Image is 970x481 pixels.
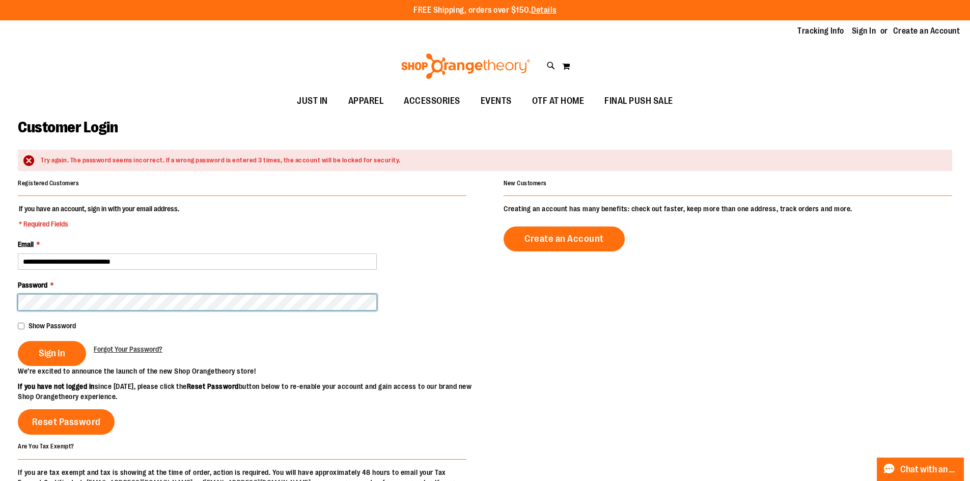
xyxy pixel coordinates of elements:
img: Shop Orangetheory [400,53,532,79]
p: since [DATE], please click the button below to re-enable your account and gain access to our bran... [18,381,485,402]
a: Details [531,6,557,15]
span: Chat with an Expert [900,465,958,474]
button: Sign In [18,341,86,366]
a: OTF AT HOME [522,90,595,113]
a: Create an Account [504,227,625,251]
a: APPAREL [338,90,394,113]
span: Reset Password [32,416,101,428]
span: Sign In [39,348,65,359]
a: Tracking Info [797,25,844,37]
a: JUST IN [287,90,338,113]
span: FINAL PUSH SALE [604,90,673,112]
span: OTF AT HOME [532,90,585,112]
a: Reset Password [18,409,115,435]
p: Creating an account has many benefits: check out faster, keep more than one address, track orders... [504,204,952,214]
a: EVENTS [470,90,522,113]
a: Sign In [852,25,876,37]
span: Show Password [29,322,76,330]
span: ACCESSORIES [404,90,460,112]
strong: If you have not logged in [18,382,95,390]
p: FREE Shipping, orders over $150. [413,5,557,16]
strong: Registered Customers [18,180,79,187]
span: EVENTS [481,90,512,112]
span: Create an Account [524,233,604,244]
a: FINAL PUSH SALE [594,90,683,113]
button: Chat with an Expert [877,458,964,481]
a: Forgot Your Password? [94,344,162,354]
legend: If you have an account, sign in with your email address. [18,204,180,229]
div: Try again. The password seems incorrect. If a wrong password is entered 3 times, the account will... [41,156,942,165]
a: ACCESSORIES [394,90,470,113]
strong: Reset Password [187,382,239,390]
strong: New Customers [504,180,547,187]
span: APPAREL [348,90,384,112]
span: Forgot Your Password? [94,345,162,353]
strong: Are You Tax Exempt? [18,443,74,450]
span: Password [18,281,47,289]
span: JUST IN [297,90,328,112]
p: We’re excited to announce the launch of the new Shop Orangetheory store! [18,366,485,376]
a: Create an Account [893,25,960,37]
span: Customer Login [18,119,118,136]
span: Email [18,240,34,248]
span: * Required Fields [19,219,179,229]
